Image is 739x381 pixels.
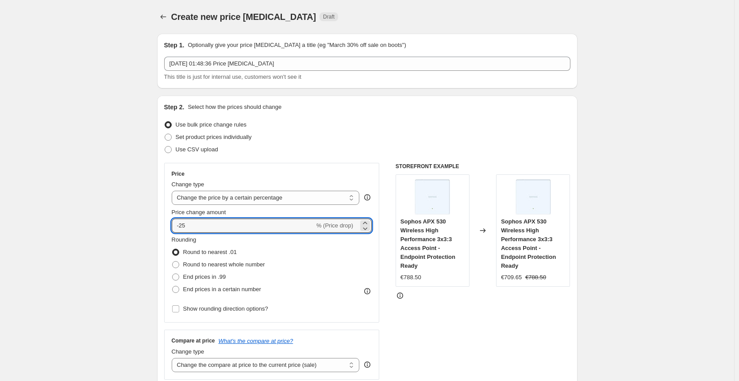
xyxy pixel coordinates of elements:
span: Sophos APX 530 Wireless High Performance 3x3:3 Access Point - Endpoint Protection Ready [400,218,455,269]
strike: €788.50 [525,273,546,282]
button: Price change jobs [157,11,169,23]
span: Rounding [172,236,196,243]
span: % (Price drop) [316,222,353,229]
span: Round to nearest whole number [183,261,265,268]
button: What's the compare at price? [219,338,293,344]
span: Change type [172,181,204,188]
div: €788.50 [400,273,421,282]
span: End prices in .99 [183,273,226,280]
span: End prices in a certain number [183,286,261,292]
p: Optionally give your price [MEDICAL_DATA] a title (eg "March 30% off sale on boots") [188,41,406,50]
img: 51DHlqerLOL_80x.jpg [415,179,450,215]
p: Select how the prices should change [188,103,281,112]
span: Create new price [MEDICAL_DATA] [171,12,316,22]
span: Round to nearest .01 [183,249,237,255]
input: 30% off holiday sale [164,57,570,71]
span: Show rounding direction options? [183,305,268,312]
img: 51DHlqerLOL_80x.jpg [516,179,551,215]
div: €709.65 [501,273,522,282]
span: Use bulk price change rules [176,121,246,128]
span: Use CSV upload [176,146,218,153]
h3: Compare at price [172,337,215,344]
span: Price change amount [172,209,226,216]
h6: STOREFRONT EXAMPLE [396,163,570,170]
span: Draft [323,13,335,20]
h2: Step 2. [164,103,185,112]
div: help [363,360,372,369]
div: help [363,193,372,202]
span: Sophos APX 530 Wireless High Performance 3x3:3 Access Point - Endpoint Protection Ready [501,218,556,269]
input: -15 [172,219,315,233]
span: This title is just for internal use, customers won't see it [164,73,301,80]
span: Change type [172,348,204,355]
h2: Step 1. [164,41,185,50]
span: Set product prices individually [176,134,252,140]
h3: Price [172,170,185,177]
